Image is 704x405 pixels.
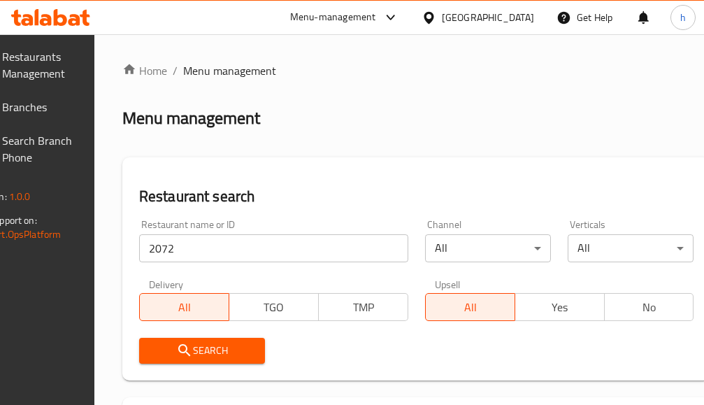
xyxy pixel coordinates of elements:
span: TMP [324,297,403,318]
span: Yes [521,297,599,318]
button: TGO [229,293,319,321]
button: All [425,293,515,321]
span: All [431,297,510,318]
button: Yes [515,293,605,321]
div: Menu-management [290,9,376,26]
button: TMP [318,293,408,321]
span: Search Branch Phone [2,132,72,166]
span: Search [150,342,254,360]
button: No [604,293,694,321]
label: Upsell [435,279,461,289]
li: / [173,62,178,79]
button: All [139,293,229,321]
div: All [568,234,694,262]
span: All [145,297,224,318]
span: 1.0.0 [9,187,31,206]
input: Search for restaurant name or ID.. [139,234,408,262]
span: Branches [2,99,72,115]
span: h [680,10,686,25]
label: Delivery [149,279,184,289]
h2: Restaurant search [139,186,694,207]
span: No [610,297,689,318]
div: All [425,234,551,262]
h2: Menu management [122,107,260,129]
span: Menu management [183,62,276,79]
a: Home [122,62,167,79]
span: TGO [235,297,313,318]
div: [GEOGRAPHIC_DATA] [442,10,534,25]
button: Search [139,338,265,364]
span: Restaurants Management [2,48,72,82]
